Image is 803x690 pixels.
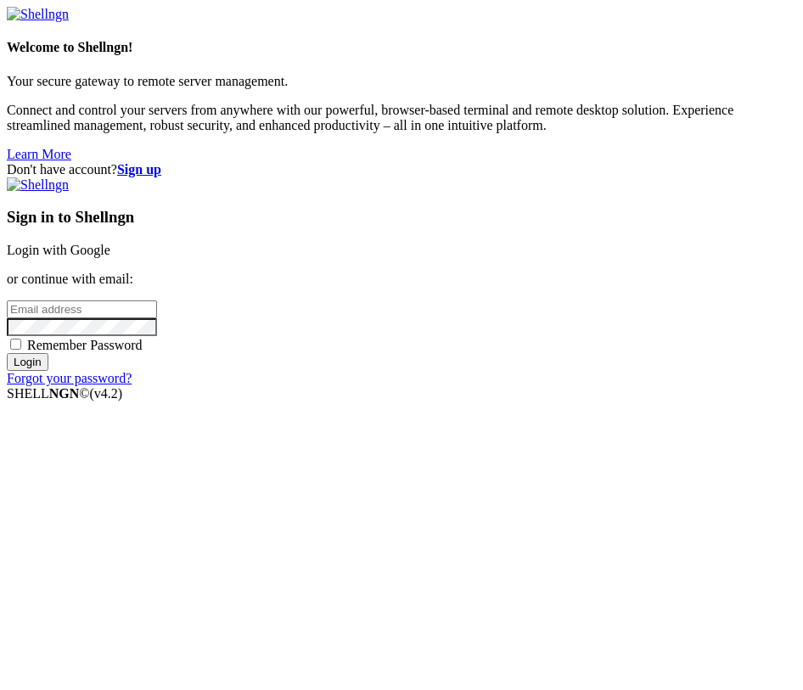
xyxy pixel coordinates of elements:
[10,339,21,350] input: Remember Password
[7,7,69,22] img: Shellngn
[7,243,110,257] a: Login with Google
[7,353,48,371] input: Login
[7,272,796,287] p: or continue with email:
[7,103,796,133] p: Connect and control your servers from anywhere with our powerful, browser-based terminal and remo...
[7,371,132,385] a: Forgot your password?
[7,300,157,318] input: Email address
[90,386,123,401] span: 4.2.0
[49,386,80,401] b: NGN
[7,208,796,227] h3: Sign in to Shellngn
[7,74,796,89] p: Your secure gateway to remote server management.
[7,177,69,193] img: Shellngn
[7,162,796,177] div: Don't have account?
[7,386,122,401] span: SHELL ©
[7,147,71,161] a: Learn More
[7,40,796,55] h4: Welcome to Shellngn!
[27,338,143,352] span: Remember Password
[117,162,161,177] a: Sign up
